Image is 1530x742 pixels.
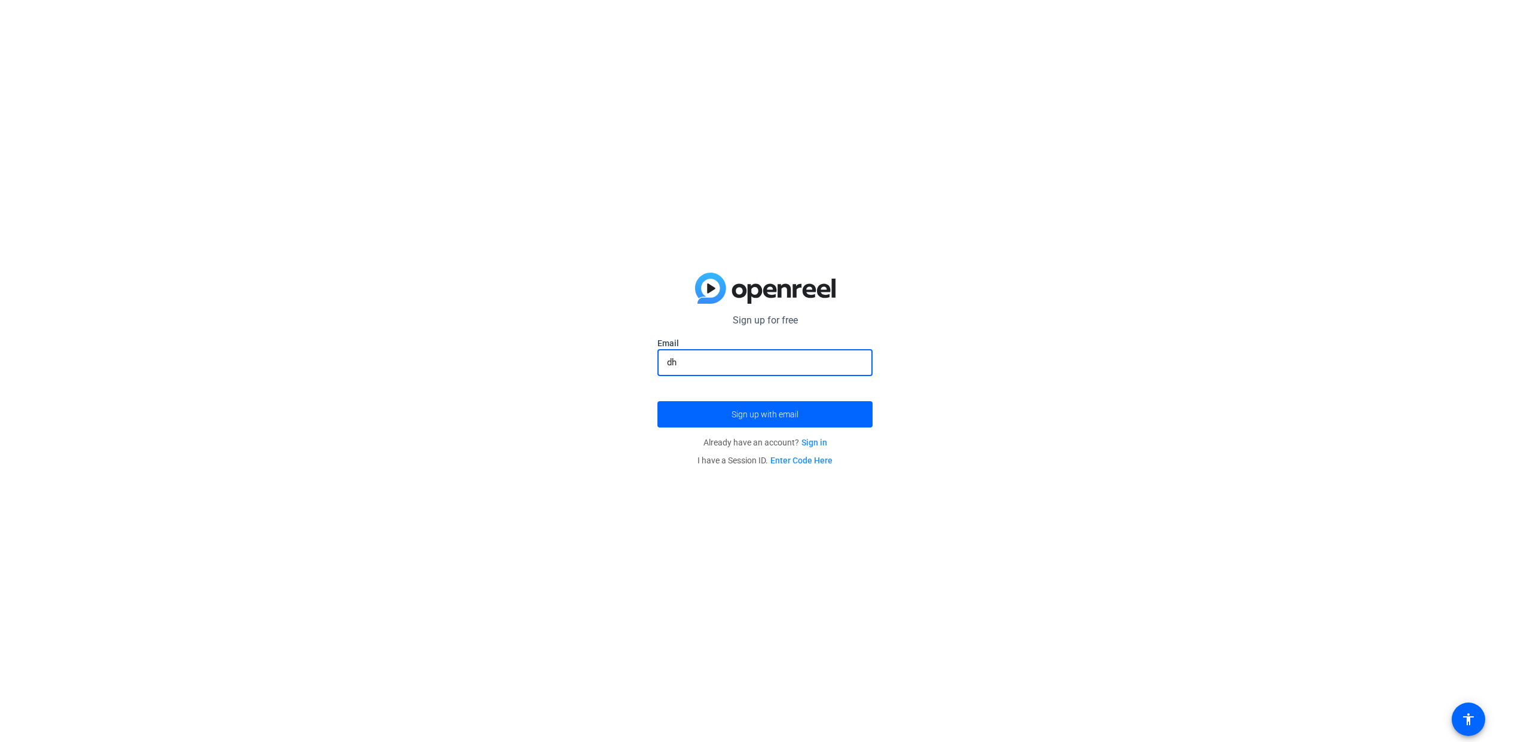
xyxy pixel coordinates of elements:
span: Already have an account? [703,438,827,447]
button: Sign up with email [657,401,873,428]
mat-icon: accessibility [1461,712,1476,726]
label: Email [657,337,873,349]
input: Enter Email Address [667,355,863,370]
span: I have a Session ID. [697,456,833,465]
p: Sign up for free [657,313,873,328]
img: blue-gradient.svg [695,273,836,304]
a: Enter Code Here [770,456,833,465]
a: Sign in [801,438,827,447]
